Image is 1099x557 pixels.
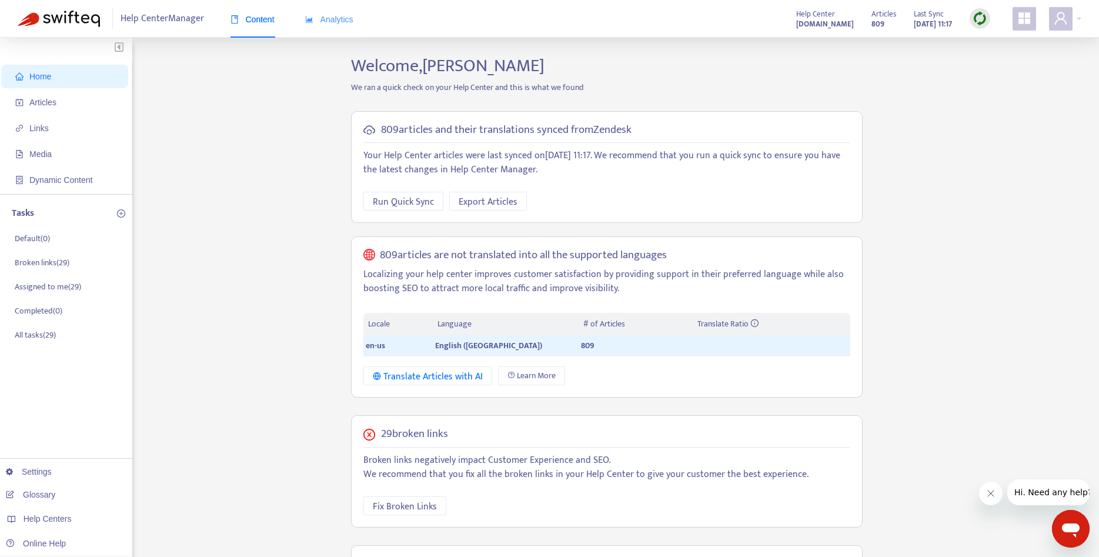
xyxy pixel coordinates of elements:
[498,366,565,385] a: Learn More
[1054,11,1068,25] span: user
[1052,510,1090,548] iframe: Button to launch messaging window
[15,176,24,184] span: container
[231,15,275,24] span: Content
[380,249,667,262] h5: 809 articles are not translated into all the supported languages
[15,72,24,81] span: home
[871,8,896,21] span: Articles
[979,482,1003,505] iframe: Close message
[29,175,92,185] span: Dynamic Content
[796,8,835,21] span: Help Center
[433,313,579,336] th: Language
[697,318,846,331] div: Translate Ratio
[18,11,100,27] img: Swifteq
[581,339,594,352] span: 809
[796,18,854,31] strong: [DOMAIN_NAME]
[121,8,204,30] span: Help Center Manager
[1007,479,1090,505] iframe: Message from company
[29,98,56,107] span: Articles
[15,150,24,158] span: file-image
[6,539,66,548] a: Online Help
[373,195,434,209] span: Run Quick Sync
[15,281,81,293] p: Assigned to me ( 29 )
[973,11,987,26] img: sync.dc5367851b00ba804db3.png
[363,249,375,262] span: global
[305,15,313,24] span: area-chart
[1017,11,1031,25] span: appstore
[517,369,556,382] span: Learn More
[449,192,527,211] button: Export Articles
[231,15,239,24] span: book
[7,8,85,18] span: Hi. Need any help?
[12,206,34,221] p: Tasks
[363,429,375,441] span: close-circle
[15,98,24,106] span: account-book
[363,366,492,385] button: Translate Articles with AI
[373,369,483,384] div: Translate Articles with AI
[363,149,850,177] p: Your Help Center articles were last synced on [DATE] 11:17 . We recommend that you run a quick sy...
[29,149,52,159] span: Media
[435,339,542,352] span: English ([GEOGRAPHIC_DATA])
[381,428,448,441] h5: 29 broken links
[15,124,24,132] span: link
[914,8,944,21] span: Last Sync
[24,514,72,523] span: Help Centers
[15,256,69,269] p: Broken links ( 29 )
[579,313,692,336] th: # of Articles
[29,72,51,81] span: Home
[363,453,850,482] p: Broken links negatively impact Customer Experience and SEO. We recommend that you fix all the bro...
[117,209,125,218] span: plus-circle
[15,305,62,317] p: Completed ( 0 )
[15,232,50,245] p: Default ( 0 )
[305,15,353,24] span: Analytics
[363,496,446,515] button: Fix Broken Links
[373,499,437,514] span: Fix Broken Links
[15,329,56,341] p: All tasks ( 29 )
[6,490,55,499] a: Glossary
[914,18,952,31] strong: [DATE] 11:17
[871,18,884,31] strong: 809
[29,124,49,133] span: Links
[366,339,385,352] span: en-us
[363,313,433,336] th: Locale
[363,192,443,211] button: Run Quick Sync
[351,51,545,81] span: Welcome, [PERSON_NAME]
[363,268,850,296] p: Localizing your help center improves customer satisfaction by providing support in their preferre...
[796,17,854,31] a: [DOMAIN_NAME]
[6,467,52,476] a: Settings
[363,124,375,136] span: cloud-sync
[459,195,517,209] span: Export Articles
[342,81,871,94] p: We ran a quick check on your Help Center and this is what we found
[381,124,632,137] h5: 809 articles and their translations synced from Zendesk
